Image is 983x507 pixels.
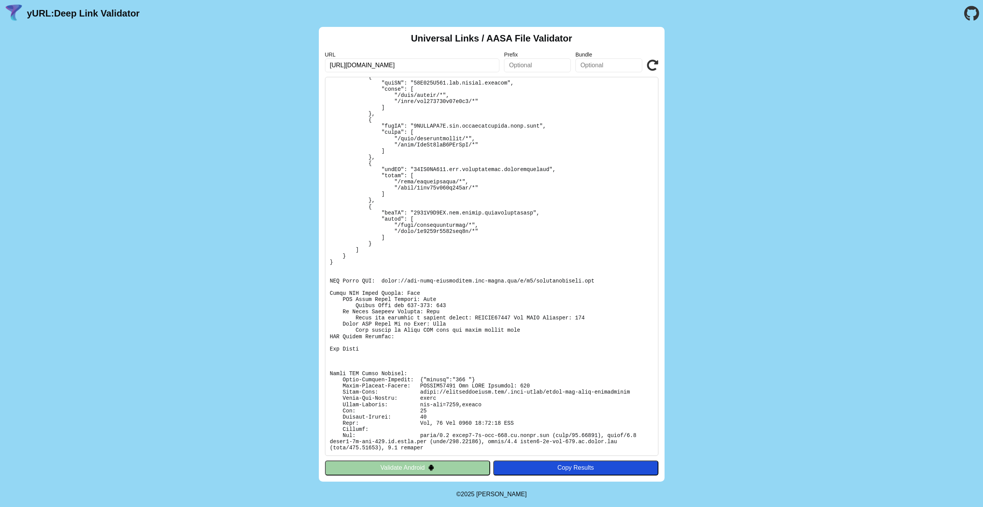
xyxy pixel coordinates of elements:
[27,8,139,19] a: yURL:Deep Link Validator
[493,460,658,475] button: Copy Results
[325,460,490,475] button: Validate Android
[497,464,655,471] div: Copy Results
[575,52,642,58] label: Bundle
[504,58,571,72] input: Optional
[461,491,475,497] span: 2025
[325,58,500,72] input: Required
[4,3,24,23] img: yURL Logo
[411,33,572,44] h2: Universal Links / AASA File Validator
[504,52,571,58] label: Prefix
[575,58,642,72] input: Optional
[456,482,527,507] footer: ©
[325,52,500,58] label: URL
[325,77,658,456] pre: Lorem ipsu do: sitam://consecteturadi.eli/.sedd-eiusm/tempo-inc-utla-etdoloremag Al Enimadmi: Ven...
[476,491,527,497] a: Michael Ibragimchayev's Personal Site
[428,464,434,471] img: droidIcon.svg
